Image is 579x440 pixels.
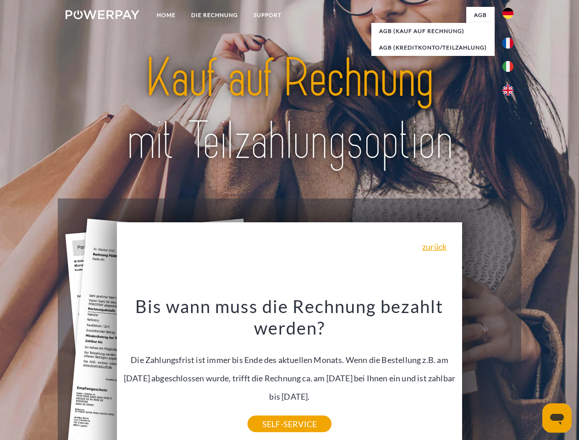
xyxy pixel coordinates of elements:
[502,38,513,49] img: fr
[88,44,491,176] img: title-powerpay_de.svg
[248,416,331,432] a: SELF-SERVICE
[502,61,513,72] img: it
[371,39,495,56] a: AGB (Kreditkonto/Teilzahlung)
[422,242,447,251] a: zurück
[371,23,495,39] a: AGB (Kauf auf Rechnung)
[246,7,289,23] a: SUPPORT
[466,7,495,23] a: agb
[183,7,246,23] a: DIE RECHNUNG
[149,7,183,23] a: Home
[122,295,457,424] div: Die Zahlungsfrist ist immer bis Ende des aktuellen Monats. Wenn die Bestellung z.B. am [DATE] abg...
[66,10,139,19] img: logo-powerpay-white.svg
[502,85,513,96] img: en
[502,8,513,19] img: de
[542,403,572,433] iframe: Schaltfläche zum Öffnen des Messaging-Fensters
[122,295,457,339] h3: Bis wann muss die Rechnung bezahlt werden?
